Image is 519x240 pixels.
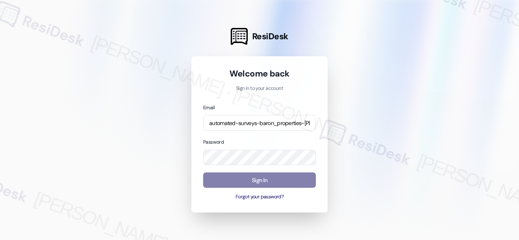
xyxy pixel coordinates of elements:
[203,139,224,145] label: Password
[203,85,316,92] p: Sign in to your account
[203,115,316,131] input: name@example.com
[231,28,248,45] img: ResiDesk Logo
[252,31,288,42] span: ResiDesk
[203,193,316,201] button: Forgot your password?
[203,68,316,79] h1: Welcome back
[203,104,214,111] label: Email
[203,172,316,188] button: Sign In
